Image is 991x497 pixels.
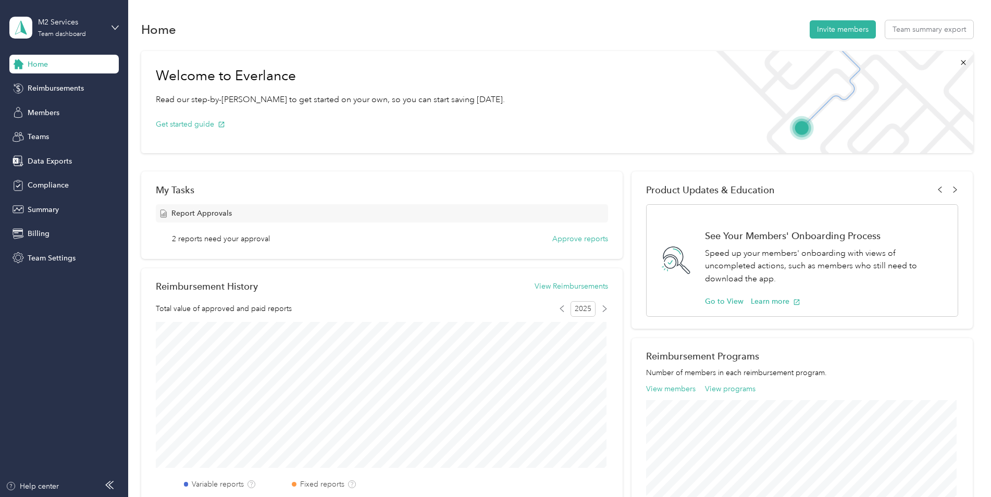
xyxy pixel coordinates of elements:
button: Learn more [751,296,800,307]
span: Reimbursements [28,83,84,94]
span: Product Updates & Education [646,184,775,195]
span: Total value of approved and paid reports [156,303,292,314]
span: 2025 [571,301,596,317]
img: Welcome to everlance [705,51,973,153]
label: Fixed reports [300,479,344,490]
span: 2 reports need your approval [172,233,270,244]
iframe: Everlance-gr Chat Button Frame [933,439,991,497]
div: M2 Services [38,17,103,28]
button: Team summary export [885,20,973,39]
button: View programs [705,383,755,394]
span: Members [28,107,59,118]
span: Summary [28,204,59,215]
h2: Reimbursement Programs [646,351,958,362]
span: Data Exports [28,156,72,167]
p: Number of members in each reimbursement program. [646,367,958,378]
button: Go to View [705,296,744,307]
span: Report Approvals [171,208,232,219]
button: Get started guide [156,119,225,130]
h1: Home [141,24,176,35]
button: Invite members [810,20,876,39]
label: Variable reports [192,479,244,490]
span: Billing [28,228,49,239]
button: View Reimbursements [535,281,608,292]
h1: See Your Members' Onboarding Process [705,230,947,241]
p: Read our step-by-[PERSON_NAME] to get started on your own, so you can start saving [DATE]. [156,93,505,106]
span: Teams [28,131,49,142]
span: Home [28,59,48,70]
span: Compliance [28,180,69,191]
p: Speed up your members' onboarding with views of uncompleted actions, such as members who still ne... [705,247,947,285]
button: Help center [6,481,59,492]
h2: Reimbursement History [156,281,258,292]
button: View members [646,383,696,394]
button: Approve reports [552,233,608,244]
div: Team dashboard [38,31,86,38]
div: My Tasks [156,184,608,195]
h1: Welcome to Everlance [156,68,505,84]
span: Team Settings [28,253,76,264]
